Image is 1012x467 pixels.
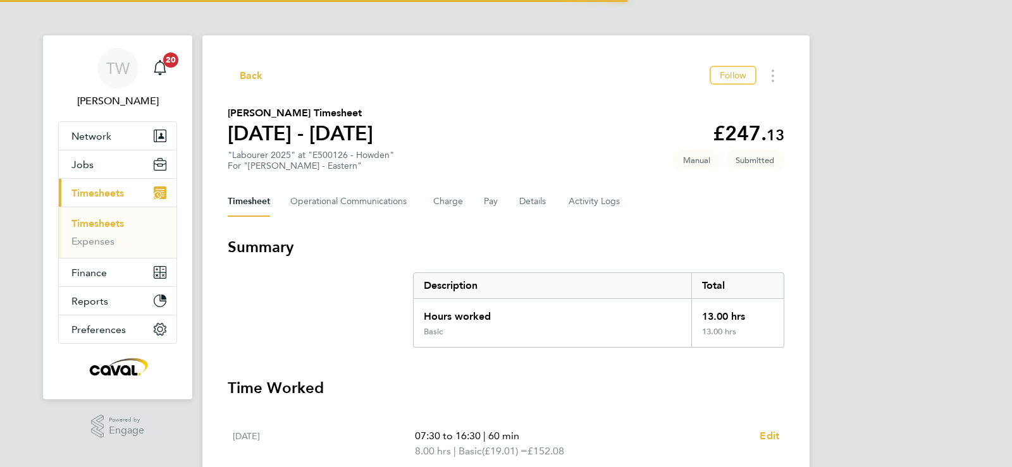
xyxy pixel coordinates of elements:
a: Powered byEngage [91,415,145,439]
h3: Summary [228,237,784,257]
div: [DATE] [233,428,415,459]
div: "Labourer 2025" at "E500126 - Howden" [228,150,394,171]
span: Preferences [71,324,126,336]
div: 13.00 hrs [691,299,784,327]
div: Basic [424,327,443,337]
span: | [454,445,456,457]
div: Description [414,273,691,298]
app-decimal: £247. [713,121,784,145]
span: Tim Wells [58,94,177,109]
div: Hours worked [414,299,691,327]
span: (£19.01) = [482,445,528,457]
a: Expenses [71,235,114,247]
span: Reports [71,295,108,307]
button: Timesheets [59,179,176,207]
span: Timesheets [71,187,124,199]
span: 60 min [488,430,519,442]
button: Finance [59,258,176,286]
span: Engage [109,425,144,436]
span: £152.08 [528,445,564,457]
span: 20 [163,52,178,68]
a: Go to home page [58,356,177,377]
div: Summary [413,272,784,348]
button: Activity Logs [569,186,622,217]
span: Finance [71,267,107,279]
span: TW [106,60,130,76]
div: Total [691,273,784,298]
button: Network [59,122,176,150]
span: Back [240,68,263,83]
span: This timesheet is Submitted. [725,150,784,171]
h1: [DATE] - [DATE] [228,121,373,146]
a: Timesheets [71,217,124,229]
button: Timesheets Menu [762,66,784,85]
span: Network [71,130,111,142]
span: Powered by [109,415,144,425]
img: caval-logo-retina.png [86,356,149,377]
button: Charge [433,186,464,217]
a: 20 [147,48,173,88]
div: For "[PERSON_NAME] - Eastern" [228,161,394,171]
button: Back [228,68,263,83]
button: Details [519,186,548,217]
span: Follow [720,70,746,81]
span: | [483,430,486,442]
button: Follow [710,66,756,85]
button: Jobs [59,150,176,178]
span: Jobs [71,159,94,171]
span: 8.00 hrs [415,445,451,457]
span: Edit [760,430,779,442]
button: Operational Communications [290,186,413,217]
button: Timesheet [228,186,270,217]
button: Pay [484,186,499,217]
span: 13 [767,126,784,144]
h2: [PERSON_NAME] Timesheet [228,106,373,121]
div: 13.00 hrs [691,327,784,347]
span: Basic [459,444,482,459]
nav: Main navigation [43,35,192,399]
a: TW[PERSON_NAME] [58,48,177,109]
span: 07:30 to 16:30 [415,430,481,442]
button: Preferences [59,315,176,343]
button: Reports [59,287,176,315]
h3: Time Worked [228,378,784,398]
div: Timesheets [59,207,176,258]
span: This timesheet was manually created. [673,150,720,171]
a: Edit [760,428,779,444]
